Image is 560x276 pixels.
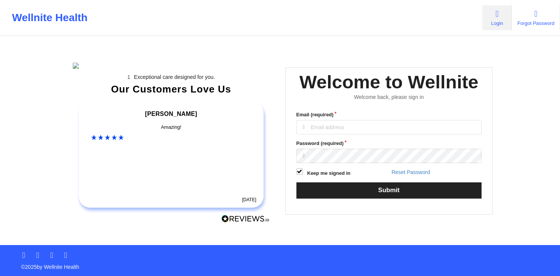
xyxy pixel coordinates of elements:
a: Reset Password [391,169,430,175]
a: Reviews.io Logo [221,215,270,225]
time: [DATE] [242,197,256,202]
img: Reviews.io Logo [221,215,270,223]
div: Amazing! [91,123,251,131]
button: Submit [296,182,482,199]
div: Welcome to Wellnite [299,70,479,94]
a: Forgot Password [512,5,560,30]
label: Password (required) [296,140,482,147]
div: Our Customers Love Us [73,85,270,93]
span: [PERSON_NAME] [145,111,197,117]
img: wellnite-auth-hero_200.c722682e.png [73,63,270,69]
li: Exceptional care designed for you. [80,74,270,80]
label: Keep me signed in [307,170,351,177]
p: © 2025 by Wellnite Health [16,258,544,271]
div: Welcome back, please sign in [291,94,487,100]
input: Email address [296,120,482,134]
label: Email (required) [296,111,482,119]
a: Login [482,5,512,30]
